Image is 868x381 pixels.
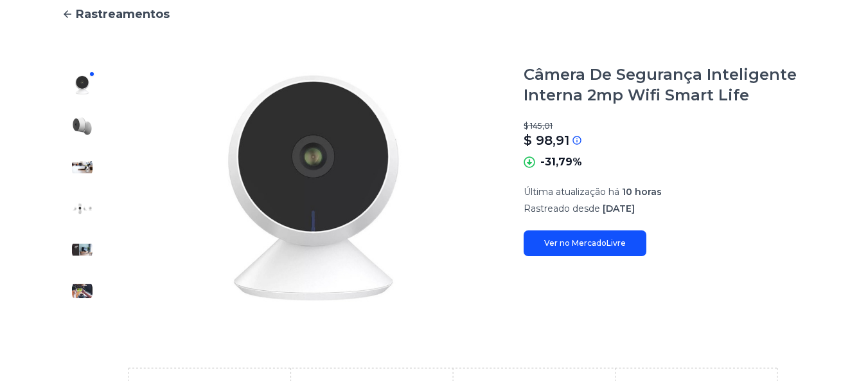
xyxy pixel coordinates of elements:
font: Rastreado desde [524,203,600,214]
a: Rastreamentos [62,5,806,23]
font: Última atualização há [524,186,619,198]
img: Câmera De Segurança Inteligente Interna 2mp Wifi Smart Life [72,116,93,136]
img: Câmera De Segurança Inteligente Interna 2mp Wifi Smart Life [72,75,93,95]
font: Câmera De Segurança Inteligente Interna 2mp Wifi Smart Life [524,65,797,104]
font: $ 145,01 [524,121,553,131]
img: Câmera De Segurança Inteligente Interna 2mp Wifi Smart Life [72,198,93,219]
font: 10 horas [622,186,662,198]
img: Câmera De Segurança Inteligente Interna 2mp Wifi Smart Life [72,157,93,178]
font: -31,79% [540,156,582,168]
font: Ver no MercadoLivre [544,238,626,248]
img: Câmera De Segurança Inteligente Interna 2mp Wifi Smart Life [72,239,93,260]
img: Câmera De Segurança Inteligente Interna 2mp Wifi Smart Life [72,281,93,301]
img: Câmera De Segurança Inteligente Interna 2mp Wifi Smart Life [128,64,498,311]
font: [DATE] [603,203,635,214]
font: $ 98,91 [524,133,569,148]
font: Rastreamentos [76,7,170,21]
a: Ver no MercadoLivre [524,230,646,256]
